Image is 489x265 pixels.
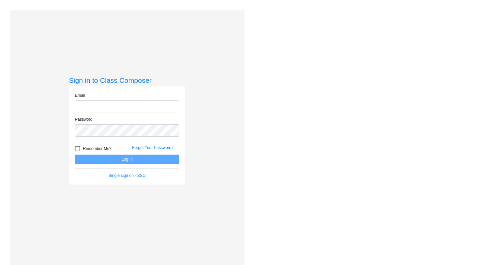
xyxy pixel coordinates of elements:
[75,155,179,164] button: Log In
[83,145,111,153] span: Remember Me?
[75,116,92,122] label: Password
[109,173,146,178] a: Single sign on - SSO
[69,76,185,84] h3: Sign in to Class Composer
[132,145,174,150] a: Forgot Your Password?
[75,92,85,98] label: Email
